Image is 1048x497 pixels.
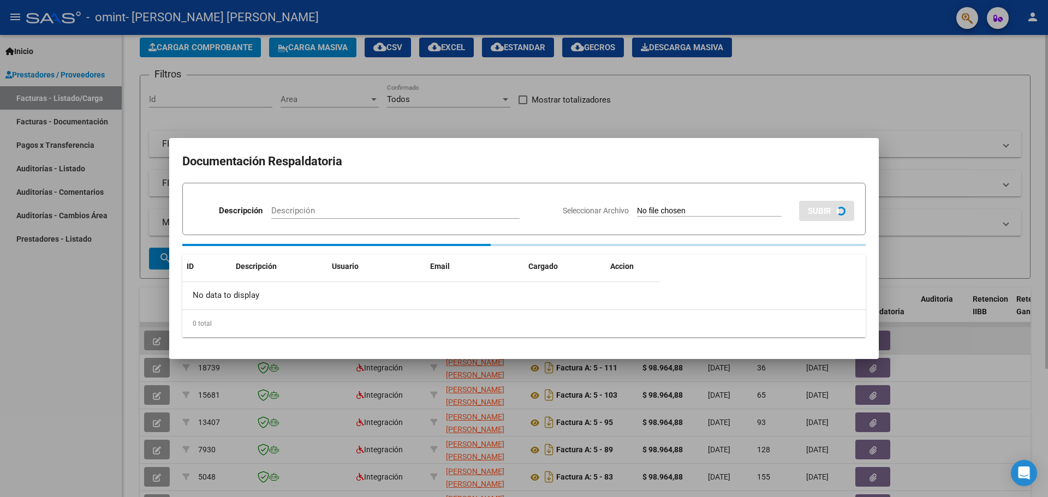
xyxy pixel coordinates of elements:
button: SUBIR [799,201,854,221]
span: Usuario [332,262,359,271]
datatable-header-cell: ID [182,255,231,278]
datatable-header-cell: Email [426,255,524,278]
span: Cargado [528,262,558,271]
span: ID [187,262,194,271]
datatable-header-cell: Descripción [231,255,327,278]
datatable-header-cell: Cargado [524,255,606,278]
h2: Documentación Respaldatoria [182,151,866,172]
span: Descripción [236,262,277,271]
div: No data to display [182,282,660,309]
datatable-header-cell: Usuario [327,255,426,278]
span: Email [430,262,450,271]
div: 0 total [182,310,866,337]
datatable-header-cell: Accion [606,255,660,278]
span: SUBIR [808,206,831,216]
span: Accion [610,262,634,271]
p: Descripción [219,205,263,217]
div: Open Intercom Messenger [1011,460,1037,486]
span: Seleccionar Archivo [563,206,629,215]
